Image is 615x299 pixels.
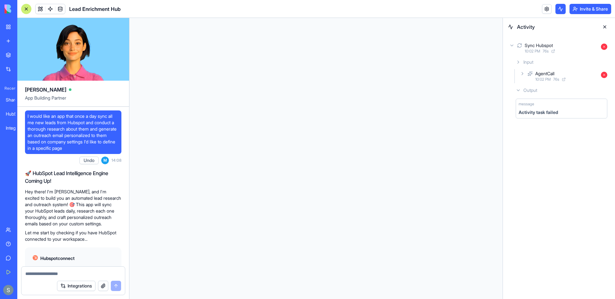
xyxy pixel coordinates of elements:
[517,23,596,31] span: Activity
[101,157,109,164] span: M
[25,95,121,106] span: App Building Partner
[6,125,24,131] div: Integration Helper Tool
[111,158,121,163] span: 14:08
[28,113,119,151] span: I would like an app that once a day sync all me new leads from Hubspot and conduct a thorough res...
[6,97,24,103] div: SharePoint
[25,189,121,227] p: Hey there! I'm [PERSON_NAME], and I'm excited to build you an automated lead research and outreac...
[519,101,534,107] span: message
[553,77,559,82] span: 76 s
[2,93,28,106] a: SharePoint
[25,169,121,185] h2: 🚀 HubSpot Lead Intelligence Engine Coming Up!
[570,4,611,14] button: Invite & Share
[6,111,24,117] div: HubSpot Lead Intelligence Hub
[523,87,537,93] span: Output
[25,86,66,93] span: [PERSON_NAME]
[3,285,13,295] img: ACg8ocKnDTHbS00rqwWSHQfXf8ia04QnQtz5EDX_Ef5UNrjqV-k=s96-c
[25,230,121,242] p: Let me start by checking if you have HubSpot connected to your workspace...
[519,109,558,116] div: Activity task failed
[4,4,44,13] img: logo
[523,59,533,65] span: Input
[525,42,553,49] div: Sync Hubspot
[535,70,554,77] div: AgentCall
[535,77,551,82] span: 10:02 PM
[69,5,121,13] span: Lead Enrichment Hub
[2,108,28,120] a: HubSpot Lead Intelligence Hub
[79,157,99,164] button: Undo
[57,281,95,291] button: Integrations
[40,255,75,262] span: Hubspot connect
[2,122,28,134] a: Integration Helper Tool
[525,49,540,54] span: 10:02 PM
[2,86,15,91] span: Recent
[33,255,38,260] img: hubspot
[543,49,549,54] span: 76 s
